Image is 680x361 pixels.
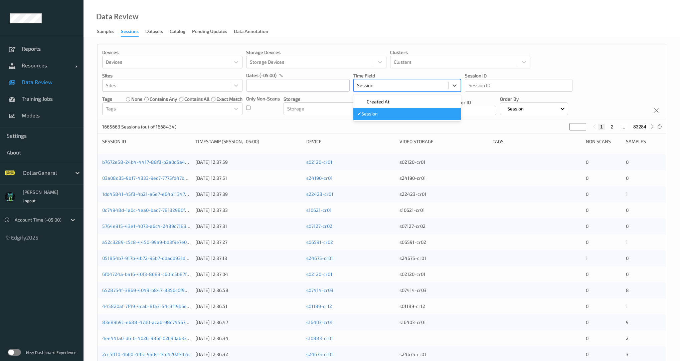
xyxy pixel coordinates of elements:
[195,287,302,294] div: [DATE] 12:36:58
[626,319,629,325] span: 9
[102,287,195,293] a: 6528754f-3869-4049-b847-8350c0f90520
[246,95,280,102] p: Only Non-Scans
[399,207,488,214] div: s10621-cr01
[586,191,588,197] span: 0
[150,96,177,102] label: contains any
[586,138,621,145] div: Non Scans
[102,175,192,181] a: 03a08d35-9b17-4333-9ec7-7775fd47b500
[102,191,192,197] a: 1dd45841-45f3-4b21-a6e7-e64b1134739f
[306,223,332,229] a: s07127-cr02
[399,319,488,326] div: s16403-cr01
[102,72,242,79] p: Sites
[195,255,302,262] div: [DATE] 12:37:13
[102,223,195,229] a: 5764e915-43e1-4073-a6c4-2489c7183a85
[586,287,588,293] span: 0
[97,28,114,36] div: Samples
[493,138,581,145] div: Tags
[626,255,629,261] span: 0
[609,124,616,130] button: 2
[357,110,361,117] span: ✔
[631,124,648,130] button: 83284
[399,271,488,278] div: s02120-cr01
[399,303,488,310] div: s01189-cr12
[306,159,332,165] a: s02120-cr01
[500,96,568,102] p: Order By
[399,191,488,198] div: s22423-cr01
[102,303,191,309] a: 445820af-7f49-4cab-8fa3-54c3f19b6e17
[306,319,333,325] a: s16403-cr01
[626,287,629,293] span: 8
[586,335,588,341] span: 0
[399,175,488,182] div: s24190-cr01
[399,138,488,145] div: Video Storage
[195,223,302,230] div: [DATE] 12:37:31
[626,303,628,309] span: 1
[586,159,588,165] span: 0
[234,28,268,36] div: Data Annotation
[306,138,395,145] div: Device
[626,271,629,277] span: 0
[626,138,661,145] div: Samples
[306,303,332,309] a: s01189-cr12
[246,49,386,56] p: Storage Devices
[367,98,389,105] span: Created At
[626,223,629,229] span: 0
[306,255,333,261] a: s24675-cr01
[102,255,193,261] a: 051854b7-917b-4b72-95b7-ddadd931d5d2
[399,159,488,165] div: s02120-cr01
[399,223,488,230] div: s07127-cr02
[246,72,277,79] p: dates (-05:00)
[195,271,302,278] div: [DATE] 12:37:04
[306,191,333,197] a: s22423-cr01
[586,351,588,357] span: 0
[195,335,302,342] div: [DATE] 12:36:34
[399,351,488,358] div: s24675-cr01
[102,138,191,145] div: Session ID
[96,13,138,20] div: Data Review
[586,223,588,229] span: 0
[626,335,629,341] span: 2
[195,159,302,165] div: [DATE] 12:37:59
[102,239,194,245] a: a52c3289-c5c8-4450-99a9-bd3f9e7e07e6
[195,303,302,310] div: [DATE] 12:36:51
[102,159,196,165] a: b7672e58-24b4-4417-88f3-b2a0d5a4d52b
[586,271,588,277] span: 0
[586,239,588,245] span: 0
[465,72,572,79] p: Session ID
[131,96,143,102] label: none
[626,191,628,197] span: 1
[102,96,112,102] p: Tags
[170,27,192,36] a: Catalog
[195,175,302,182] div: [DATE] 12:37:51
[195,319,302,326] div: [DATE] 12:36:47
[586,303,588,309] span: 0
[626,351,629,357] span: 3
[192,27,234,36] a: Pending Updates
[306,351,333,357] a: s24675-cr01
[121,27,145,37] a: Sessions
[102,351,191,357] a: 2cc5ff10-4b60-4f6c-9ad4-14d4702f4b5c
[184,96,209,102] label: contains all
[586,255,588,261] span: 1
[626,175,629,181] span: 0
[102,271,192,277] a: 6f04724a-ba16-40f3-8683-c601c5b87fc3
[121,28,139,37] div: Sessions
[306,287,333,293] a: s07414-cr03
[145,28,163,36] div: Datasets
[195,138,302,145] div: Timestamp (Session, -05:00)
[195,239,302,246] div: [DATE] 12:37:27
[586,319,588,325] span: 0
[102,123,176,130] p: 1665663 Sessions (out of 1668434)
[195,191,302,198] div: [DATE] 12:37:39
[586,207,588,213] span: 0
[306,271,332,277] a: s02120-cr01
[306,175,333,181] a: s24190-cr01
[102,49,242,56] p: Devices
[192,28,227,36] div: Pending Updates
[353,72,461,79] p: Time Field
[102,335,195,341] a: 4ee44fa0-d61b-4026-986f-02690a633b9a
[195,207,302,214] div: [DATE] 12:37:33
[195,351,302,358] div: [DATE] 12:36:32
[234,27,275,36] a: Data Annotation
[399,287,488,294] div: s07414-cr03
